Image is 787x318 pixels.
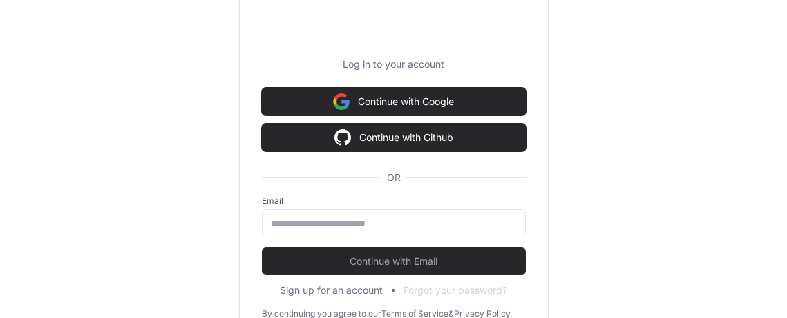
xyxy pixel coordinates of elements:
[262,88,526,115] button: Continue with Google
[262,254,526,268] span: Continue with Email
[333,88,350,115] img: Sign in with google
[334,124,351,151] img: Sign in with google
[280,283,383,297] button: Sign up for an account
[262,57,526,71] p: Log in to your account
[262,124,526,151] button: Continue with Github
[262,247,526,275] button: Continue with Email
[381,171,406,185] span: OR
[404,283,507,297] button: Forgot your password?
[262,196,526,207] label: Email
